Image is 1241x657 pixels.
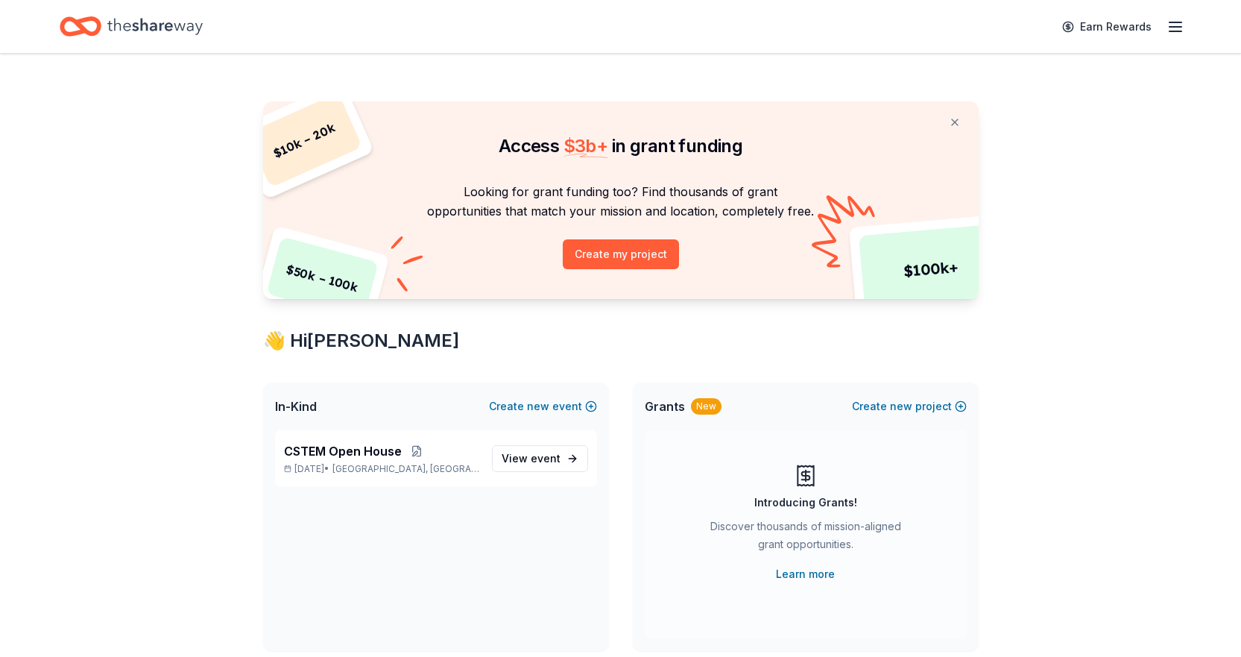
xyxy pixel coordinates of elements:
[492,445,588,472] a: View event
[691,398,721,415] div: New
[645,397,685,415] span: Grants
[890,397,912,415] span: new
[1053,13,1161,40] a: Earn Rewards
[776,565,835,583] a: Learn more
[563,239,679,269] button: Create my project
[275,397,317,415] span: In-Kind
[60,9,203,44] a: Home
[284,463,480,475] p: [DATE] •
[284,442,402,460] span: CSTEM Open House
[502,450,560,468] span: View
[246,92,362,188] div: $ 10k – 20k
[527,397,549,415] span: new
[263,329,979,353] div: 👋 Hi [PERSON_NAME]
[754,494,857,512] div: Introducing Grants!
[281,182,961,221] p: Looking for grant funding too? Find thousands of grant opportunities that match your mission and ...
[704,518,907,559] div: Discover thousands of mission-aligned grant opportunities.
[489,397,597,415] button: Createnewevent
[499,135,742,157] span: Access in grant funding
[852,397,967,415] button: Createnewproject
[332,463,479,475] span: [GEOGRAPHIC_DATA], [GEOGRAPHIC_DATA]
[531,452,560,465] span: event
[563,135,608,157] span: $ 3b +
